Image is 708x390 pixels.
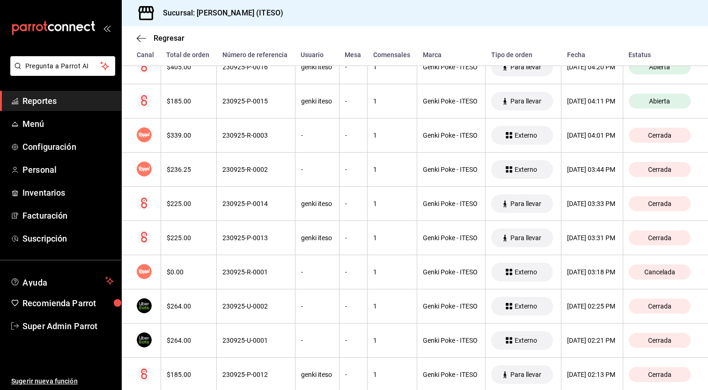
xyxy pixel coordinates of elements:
[345,302,362,310] div: -
[222,234,289,242] div: 230925-P-0013
[644,200,675,207] span: Cerrada
[645,97,674,105] span: Abierta
[345,200,362,207] div: -
[7,68,115,78] a: Pregunta a Parrot AI
[644,234,675,242] span: Cerrada
[567,200,617,207] div: [DATE] 03:33 PM
[154,34,184,43] span: Regresar
[644,337,675,344] span: Cerrada
[301,97,333,105] div: genki iteso
[301,132,333,139] div: -
[507,234,545,242] span: Para llevar
[345,337,362,344] div: -
[567,302,617,310] div: [DATE] 02:25 PM
[222,200,289,207] div: 230925-P-0014
[167,371,211,378] div: $185.00
[345,166,362,173] div: -
[345,234,362,242] div: -
[628,51,693,59] div: Estatus
[25,61,101,71] span: Pregunta a Parrot AI
[301,51,333,59] div: Usuario
[137,51,155,59] div: Canal
[507,200,545,207] span: Para llevar
[644,166,675,173] span: Cerrada
[641,268,679,276] span: Cancelada
[511,337,541,344] span: Externo
[167,268,211,276] div: $0.00
[301,200,333,207] div: genki iteso
[167,132,211,139] div: $339.00
[507,63,545,71] span: Para llevar
[345,132,362,139] div: -
[373,97,411,105] div: 1
[423,51,480,59] div: Marca
[511,132,541,139] span: Externo
[373,51,412,59] div: Comensales
[423,268,479,276] div: Genki Poke - ITESO
[507,371,545,378] span: Para llevar
[373,234,411,242] div: 1
[10,56,115,76] button: Pregunta a Parrot AI
[167,337,211,344] div: $264.00
[373,371,411,378] div: 1
[222,371,289,378] div: 230925-P-0012
[22,163,114,176] span: Personal
[167,200,211,207] div: $225.00
[567,63,617,71] div: [DATE] 04:20 PM
[345,97,362,105] div: -
[373,268,411,276] div: 1
[167,166,211,173] div: $236.25
[511,166,541,173] span: Externo
[222,51,290,59] div: Número de referencia
[511,302,541,310] span: Externo
[345,371,362,378] div: -
[567,268,617,276] div: [DATE] 03:18 PM
[567,371,617,378] div: [DATE] 02:13 PM
[423,371,479,378] div: Genki Poke - ITESO
[373,63,411,71] div: 1
[166,51,211,59] div: Total de orden
[373,132,411,139] div: 1
[22,209,114,222] span: Facturación
[345,63,362,71] div: -
[423,234,479,242] div: Genki Poke - ITESO
[373,337,411,344] div: 1
[644,302,675,310] span: Cerrada
[222,132,289,139] div: 230925-R-0003
[167,234,211,242] div: $225.00
[645,63,674,71] span: Abierta
[22,95,114,107] span: Reportes
[301,268,333,276] div: -
[222,97,289,105] div: 230925-P-0015
[301,166,333,173] div: -
[11,376,114,386] span: Sugerir nueva función
[644,371,675,378] span: Cerrada
[301,371,333,378] div: genki iteso
[567,51,618,59] div: Fecha
[567,166,617,173] div: [DATE] 03:44 PM
[423,63,479,71] div: Genki Poke - ITESO
[301,234,333,242] div: genki iteso
[137,34,184,43] button: Regresar
[491,51,556,59] div: Tipo de orden
[567,132,617,139] div: [DATE] 04:01 PM
[222,166,289,173] div: 230925-R-0002
[373,302,411,310] div: 1
[423,97,479,105] div: Genki Poke - ITESO
[22,297,114,309] span: Recomienda Parrot
[423,200,479,207] div: Genki Poke - ITESO
[423,132,479,139] div: Genki Poke - ITESO
[155,7,283,19] h3: Sucursal: [PERSON_NAME] (ITESO)
[567,97,617,105] div: [DATE] 04:11 PM
[301,302,333,310] div: -
[22,232,114,245] span: Suscripción
[301,63,333,71] div: genki iteso
[644,132,675,139] span: Cerrada
[22,186,114,199] span: Inventarios
[507,97,545,105] span: Para llevar
[345,51,362,59] div: Mesa
[167,97,211,105] div: $185.00
[22,118,114,130] span: Menú
[423,302,479,310] div: Genki Poke - ITESO
[222,63,289,71] div: 230925-P-0016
